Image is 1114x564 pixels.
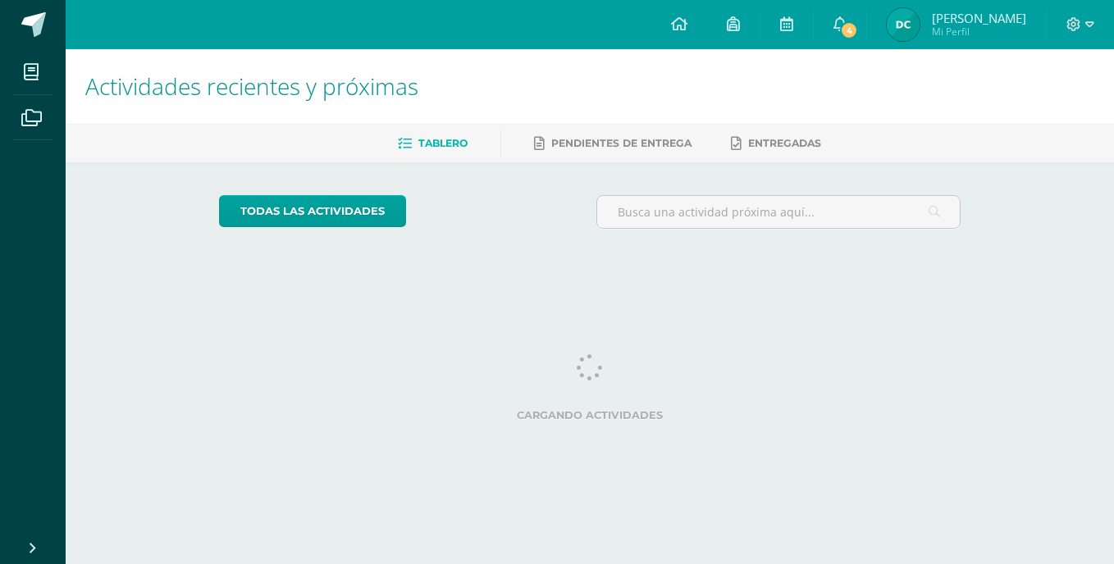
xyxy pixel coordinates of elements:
[551,137,692,149] span: Pendientes de entrega
[534,130,692,157] a: Pendientes de entrega
[597,196,961,228] input: Busca una actividad próxima aquí...
[840,21,858,39] span: 4
[887,8,920,41] img: d7fb980a94d464231ab2c54dd1a017a1.png
[748,137,821,149] span: Entregadas
[398,130,468,157] a: Tablero
[219,195,406,227] a: todas las Actividades
[932,10,1026,26] span: [PERSON_NAME]
[85,70,418,102] span: Actividades recientes y próximas
[418,137,468,149] span: Tablero
[932,25,1026,39] span: Mi Perfil
[731,130,821,157] a: Entregadas
[219,409,961,421] label: Cargando actividades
